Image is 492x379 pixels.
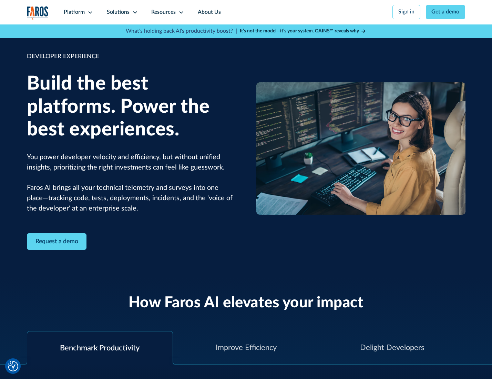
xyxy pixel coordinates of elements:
[27,72,236,141] h1: Build the best platforms. Power the best experiences.
[107,8,130,17] div: Solutions
[64,8,85,17] div: Platform
[129,294,364,312] h2: How Faros AI elevates your impact
[151,8,176,17] div: Resources
[240,29,359,33] strong: It’s not the model—it’s your system. GAINS™ reveals why
[216,342,277,354] div: Improve Efficiency
[360,342,424,354] div: Delight Developers
[27,52,236,61] div: DEVELOPER EXPERIENCE
[426,5,465,19] a: Get a demo
[60,342,140,354] div: Benchmark Productivity
[27,6,49,20] a: home
[27,152,236,214] p: You power developer velocity and efficiency, but without unified insights, prioritizing the right...
[8,361,18,371] img: Revisit consent button
[240,28,367,35] a: It’s not the model—it’s your system. GAINS™ reveals why
[8,361,18,371] button: Cookie Settings
[27,6,49,20] img: Logo of the analytics and reporting company Faros.
[392,5,420,19] a: Sign in
[27,233,87,250] a: Contact Modal
[126,27,237,35] p: What's holding back AI's productivity boost? |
